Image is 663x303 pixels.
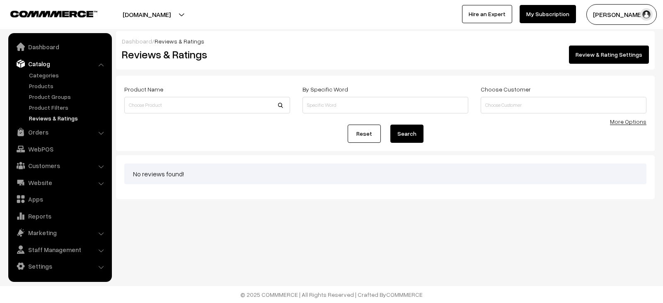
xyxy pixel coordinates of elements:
[462,5,512,23] a: Hire an Expert
[10,125,109,139] a: Orders
[390,125,423,143] button: Search
[124,164,646,184] div: No reviews found!
[520,5,576,23] a: My Subscription
[27,114,109,123] a: Reviews & Ratings
[27,82,109,90] a: Products
[122,48,289,61] h2: Reviews & Ratings
[569,46,649,64] a: Review & Rating Settings
[610,118,646,125] a: More Options
[10,39,109,54] a: Dashboard
[481,85,531,94] label: Choose Customer
[10,225,109,240] a: Marketing
[10,8,83,18] a: COMMMERCE
[302,97,468,113] input: Specific Word
[27,103,109,112] a: Product Filters
[10,56,109,71] a: Catalog
[122,37,649,46] div: /
[481,97,646,113] input: Choose Customer
[10,259,109,274] a: Settings
[586,4,657,25] button: [PERSON_NAME]
[302,85,348,94] label: By Specific Word
[155,38,204,45] span: Reviews & Ratings
[124,85,163,94] label: Product Name
[10,158,109,173] a: Customers
[27,92,109,101] a: Product Groups
[10,209,109,224] a: Reports
[10,11,97,17] img: COMMMERCE
[124,97,290,113] input: Choose Product
[10,192,109,207] a: Apps
[10,242,109,257] a: Staff Management
[348,125,381,143] a: Reset
[10,175,109,190] a: Website
[27,71,109,79] a: Categories
[94,4,200,25] button: [DOMAIN_NAME]
[640,8,653,21] img: user
[122,38,152,45] a: Dashboard
[386,291,423,298] a: COMMMERCE
[10,142,109,156] a: WebPOS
